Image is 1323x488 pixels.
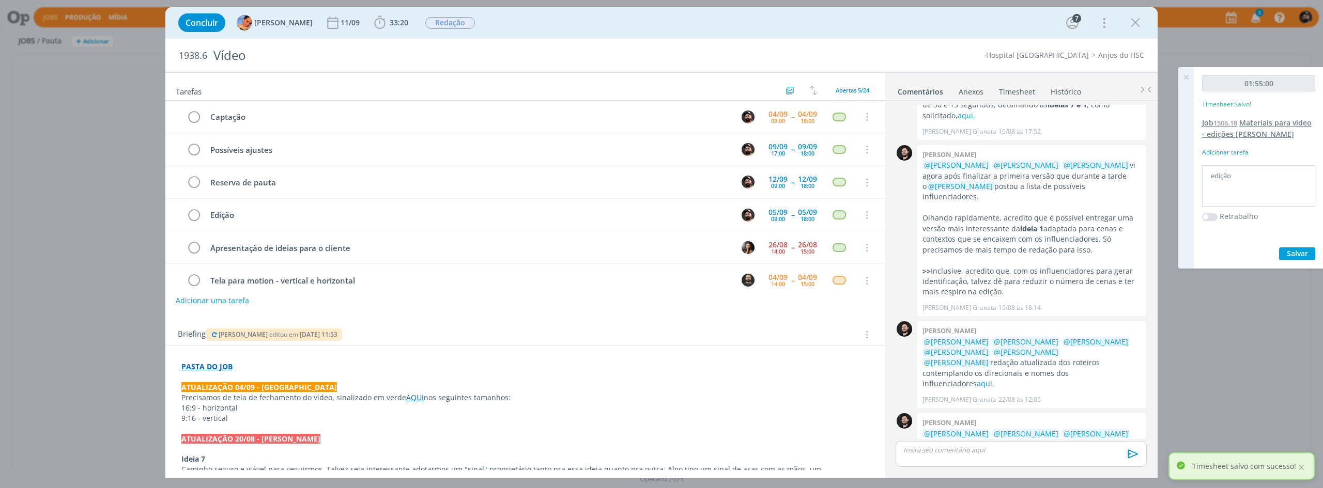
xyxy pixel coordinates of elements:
[798,209,817,216] div: 05/09
[922,418,976,427] b: [PERSON_NAME]
[998,82,1036,97] a: Timesheet
[1192,461,1296,471] p: Timesheet salvo com sucesso!
[206,111,732,123] div: Captação
[801,248,814,254] div: 15:00
[237,15,252,30] img: L
[924,429,989,438] span: @[PERSON_NAME]
[798,176,817,183] div: 12/09
[269,330,298,339] span: editou em
[771,248,785,254] div: 14:00
[206,144,732,156] div: Possíveis ajustes
[406,392,424,402] a: AQUI
[1064,14,1081,31] button: 7
[810,86,817,95] img: arrow-down-up.svg
[1064,429,1128,438] span: @[PERSON_NAME]
[206,209,732,222] div: Edição
[1098,50,1144,60] a: Anjos do HSC
[922,127,996,136] p: [PERSON_NAME] Granata
[897,321,912,337] img: B
[798,274,817,281] div: 04/09
[798,111,817,118] div: 04/09
[922,326,976,335] b: [PERSON_NAME]
[209,43,737,68] div: Vídeo
[740,273,756,288] button: P
[1202,118,1312,139] a: Job1506.18Materiais para vídeo - edições [PERSON_NAME]
[1202,148,1315,157] div: Adicionar tarefa
[254,19,313,26] span: [PERSON_NAME]
[924,357,989,367] span: @[PERSON_NAME]
[1202,100,1251,109] p: Timesheet Salvo!
[922,213,1141,255] p: Olhando rapidamente, acredito que é possível entregar uma versão mais interessante da adaptada pa...
[181,361,233,371] a: PASTA DO JOB
[791,211,794,218] span: --
[798,143,817,150] div: 09/09
[801,118,814,123] div: 18:00
[801,216,814,222] div: 18:00
[176,84,202,97] span: Tarefas
[924,337,989,347] span: @[PERSON_NAME]
[181,392,869,403] p: Precisamos de tela de fechamento do vídeo, sinalizado em verde nos seguintes tamanhos:
[237,15,313,30] button: L[PERSON_NAME]
[836,86,869,94] span: Abertas 5/24
[768,274,788,281] div: 04/09
[1202,118,1312,139] span: Materiais para vídeo - edições [PERSON_NAME]
[206,274,732,287] div: Tela para motion - vertical e horizontal
[1064,337,1128,347] span: @[PERSON_NAME]
[791,113,794,120] span: --
[798,241,817,248] div: 26/08
[1048,100,1087,109] strong: ideias 7 e 1
[897,145,912,161] img: B
[771,183,785,188] div: 09:00
[178,328,206,341] span: Briefing
[742,176,755,188] img: B
[165,7,1158,478] div: dialog
[928,181,993,191] span: @[PERSON_NAME]
[922,160,1141,202] p: vi agora após finalizar a primeira versão que durante a tarde o postou a lista de possíveis influ...
[801,150,814,156] div: 18:00
[742,143,755,156] img: B
[181,403,869,413] p: 16:9 - horizontal
[740,240,756,255] button: B
[768,176,788,183] div: 12/09
[742,209,755,222] img: B
[1287,248,1308,258] span: Salvar
[994,347,1058,357] span: @[PERSON_NAME]
[958,111,975,120] a: aqui.
[994,337,1058,347] span: @[PERSON_NAME]
[175,291,250,310] button: Adicionar uma tarefa
[998,127,1041,136] span: 19/08 às 17:52
[179,50,207,61] span: 1938.6
[186,19,218,27] span: Concluir
[771,118,785,123] div: 09:00
[998,303,1041,312] span: 19/08 às 18:14
[922,266,1141,297] p: Inclusive, acredito que, com os influenciadores para gerar identificação, talvez dê para reduzir ...
[801,281,814,287] div: 15:00
[959,87,983,97] div: Anexos
[791,179,794,186] span: --
[924,347,989,357] span: @[PERSON_NAME]
[1064,160,1128,170] span: @[PERSON_NAME]
[341,19,362,26] div: 11/09
[1020,224,1043,233] strong: ideia 1
[210,331,338,338] button: [PERSON_NAME] editou em [DATE] 11:53
[740,141,756,157] button: B
[178,13,225,32] button: Concluir
[994,160,1058,170] span: @[PERSON_NAME]
[740,109,756,124] button: B
[998,395,1041,404] span: 22/08 às 12:05
[181,464,869,485] p: Caminho seguro e viável para seguirmos. Talvez seja interessante adotarmos um "sinal" proprietári...
[219,330,268,339] span: [PERSON_NAME]
[922,266,931,276] strong: >>
[922,395,996,404] p: [PERSON_NAME] Granata
[1050,82,1082,97] a: Histórico
[181,454,205,464] strong: Ideia 7
[768,241,788,248] div: 26/08
[425,17,475,29] span: Redação
[897,413,912,429] img: B
[771,150,785,156] div: 17:00
[300,330,337,339] span: [DATE] 11:53
[768,111,788,118] div: 04/09
[801,183,814,188] div: 18:00
[181,382,337,392] strong: ATUALIZAÇÃO 04/09 - [GEOGRAPHIC_DATA]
